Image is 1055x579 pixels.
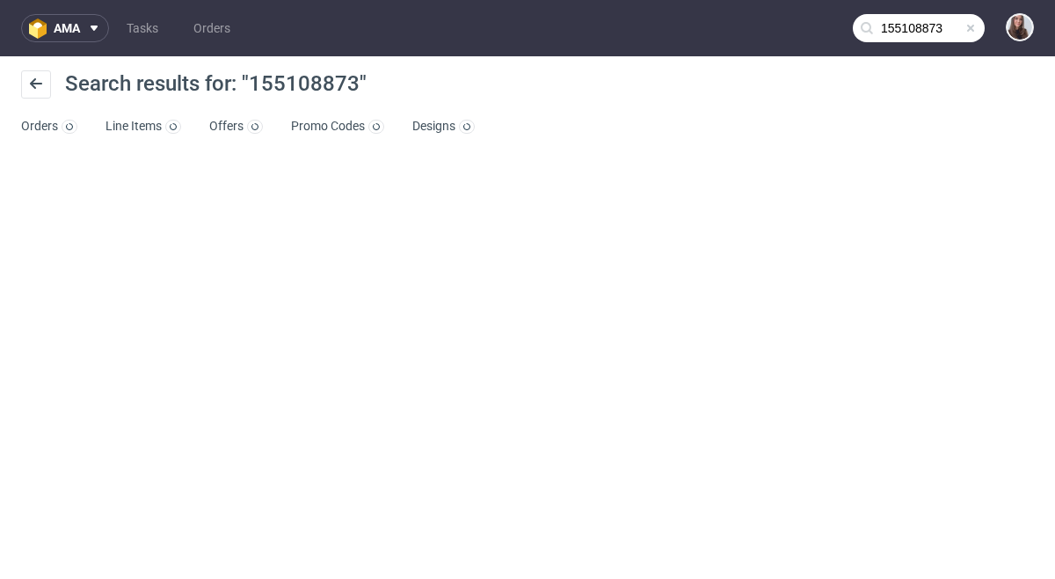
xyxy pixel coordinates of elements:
[29,18,54,39] img: logo
[1008,15,1032,40] img: Sandra Beśka
[21,14,109,42] button: ama
[65,71,367,96] span: Search results for: "155108873"
[105,113,181,141] a: Line Items
[116,14,169,42] a: Tasks
[21,113,77,141] a: Orders
[54,22,80,34] span: ama
[183,14,241,42] a: Orders
[412,113,475,141] a: Designs
[209,113,263,141] a: Offers
[291,113,384,141] a: Promo Codes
